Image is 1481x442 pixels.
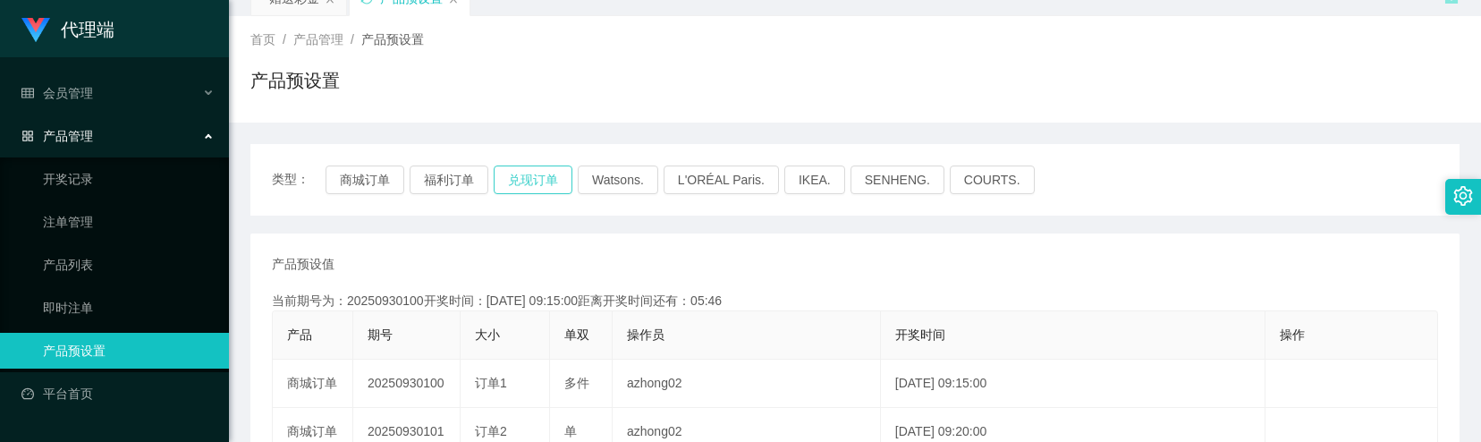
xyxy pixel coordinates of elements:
span: 开奖时间 [895,327,945,342]
td: 商城订单 [273,360,353,408]
button: L'ORÉAL Paris. [664,166,779,194]
span: 操作员 [627,327,664,342]
span: / [283,32,286,47]
a: 产品预设置 [43,333,215,369]
td: 20250930100 [353,360,461,408]
button: 福利订单 [410,166,488,194]
span: 单 [564,424,577,438]
span: 大小 [475,327,500,342]
td: azhong02 [613,360,881,408]
span: 多件 [564,376,589,390]
span: 产品 [287,327,312,342]
a: 图标: dashboard平台首页 [21,376,215,412]
div: 当前期号为：20250930100开奖时间：[DATE] 09:15:00距离开奖时间还有：05:46 [272,292,1438,310]
button: COURTS. [950,166,1035,194]
button: IKEA. [784,166,845,194]
a: 注单管理 [43,204,215,240]
td: [DATE] 09:15:00 [881,360,1265,408]
button: SENHENG. [851,166,944,194]
span: 产品预设值 [272,255,334,274]
span: 会员管理 [21,86,93,100]
span: 订单2 [475,424,507,438]
i: 图标: setting [1453,186,1473,206]
span: 类型： [272,166,326,194]
button: 商城订单 [326,166,404,194]
a: 产品列表 [43,247,215,283]
h1: 产品预设置 [250,67,340,94]
span: 产品预设置 [361,32,424,47]
span: 订单1 [475,376,507,390]
span: 首页 [250,32,275,47]
a: 开奖记录 [43,161,215,197]
h1: 代理端 [61,1,114,58]
i: 图标: table [21,87,34,99]
a: 代理端 [21,21,114,36]
img: logo.9652507e.png [21,18,50,43]
i: 图标: appstore-o [21,130,34,142]
span: 产品管理 [293,32,343,47]
span: 单双 [564,327,589,342]
span: 操作 [1280,327,1305,342]
button: 兑现订单 [494,166,572,194]
button: Watsons. [578,166,658,194]
a: 即时注单 [43,290,215,326]
span: / [351,32,354,47]
span: 产品管理 [21,129,93,143]
span: 期号 [368,327,393,342]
